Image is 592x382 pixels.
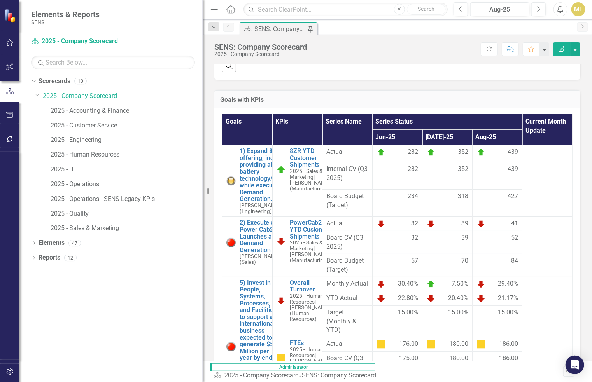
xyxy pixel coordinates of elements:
span: 186.00 [499,354,518,363]
span: 57 [411,256,418,265]
td: Double-Click to Edit [372,291,422,305]
img: On Target [277,165,286,174]
span: Board Budget (Target) [326,256,368,274]
img: On Target [426,148,436,157]
span: 21.17% [498,294,518,303]
td: Double-Click to Edit Right Click for Context Menu [272,145,322,217]
span: 39 [461,234,468,242]
td: Double-Click to Edit [322,277,373,291]
small: [PERSON_NAME] (Manufacturing) [290,168,331,192]
img: Below Target [277,237,286,246]
td: Double-Click to Edit [422,162,473,190]
td: Double-Click to Edit [322,291,373,305]
span: 352 [458,148,468,157]
span: | [314,174,315,180]
span: Elements & Reports [31,10,100,19]
td: Double-Click to Edit [322,352,373,375]
img: At Risk [476,340,486,349]
small: [PERSON_NAME] (Human Resources) [290,293,331,322]
div: 12 [64,255,77,261]
div: 2025 - Company Scorecard [214,51,307,57]
button: Search [407,4,446,15]
span: 2025 - Human Resources [290,346,324,358]
span: 32 [411,234,418,242]
span: 30.40% [398,279,418,289]
span: 15.00% [448,308,468,317]
td: Double-Click to Edit [372,231,422,254]
td: Double-Click to Edit [472,190,522,217]
a: 8ZR YTD Customer Shipments [290,148,331,168]
td: Double-Click to Edit [322,231,373,254]
div: SENS: Company Scorecard [302,372,376,379]
a: 2025 - Operations - SENS Legacy KPIs [51,195,203,204]
button: MF [571,2,585,16]
td: Double-Click to Edit [422,305,473,337]
span: 20.40% [448,294,468,303]
img: On Target [377,148,386,157]
td: Double-Click to Edit Right Click for Context Menu [222,145,273,217]
td: Double-Click to Edit [422,337,473,352]
td: Double-Click to Edit [322,337,373,352]
td: Double-Click to Edit [472,162,522,190]
span: 41 [511,219,518,229]
input: Search Below... [31,56,195,69]
img: Below Target [377,219,386,229]
span: | [314,245,315,251]
a: 2025 - Engineering [51,136,203,145]
img: Yellow: At Risk/Needs Attention [226,176,236,186]
span: 427 [508,192,518,201]
a: 2) Execute on Power Cab2 Launches and Demand Generation [240,219,280,253]
a: 1) Expand 8Z offering, including providing alternate battery technology/supplier, while executing... [240,148,296,202]
span: 2025 - Sales & Marketing [290,168,323,180]
img: Below Target [426,294,436,303]
td: Double-Click to Edit [422,145,473,162]
a: 2025 - Sales & Marketing [51,224,203,233]
span: 84 [511,256,518,265]
span: | [315,298,316,305]
img: Below Target [377,294,386,303]
a: Overall Turnover [290,279,331,293]
td: Double-Click to Edit [322,305,373,337]
span: Board Budget (Target) [326,192,368,210]
td: Double-Click to Edit [322,162,373,190]
img: On Target [476,148,486,157]
img: At Risk [426,340,436,349]
a: 2025 - Quality [51,209,203,218]
span: YTD Actual [326,294,368,303]
img: Below Target [476,219,486,229]
td: Double-Click to Edit [422,217,473,231]
h3: Goals with KPIs [220,96,574,103]
small: [PERSON_NAME] (Human Resources) [290,347,331,376]
span: Actual [326,148,368,157]
td: Double-Click to Edit [522,277,573,337]
td: Double-Click to Edit [422,352,473,375]
span: Board CV (Q3 2025) [326,354,368,372]
span: 15.00% [498,308,518,317]
span: | [315,352,316,358]
small: [PERSON_NAME] (Engineering) [240,202,296,214]
td: Double-Click to Edit [372,277,422,291]
small: [PERSON_NAME] (Sales) [240,253,280,265]
span: 439 [508,148,518,157]
span: 352 [458,165,468,174]
td: Double-Click to Edit [372,217,422,231]
div: Open Intercom Messenger [566,356,584,374]
td: Double-Click to Edit [372,305,422,337]
img: ClearPoint Strategy [4,9,18,23]
td: Double-Click to Edit [472,231,522,254]
td: Double-Click to Edit [472,145,522,162]
span: 32 [411,219,418,229]
img: On Target [426,279,436,289]
td: Double-Click to Edit Right Click for Context Menu [222,217,273,277]
span: 29.40% [498,279,518,289]
span: 439 [508,165,518,174]
span: Monthly Actual [326,279,368,288]
a: Scorecards [39,77,70,86]
img: Below Target [377,279,386,289]
img: Below Target [476,294,486,303]
a: Elements [39,239,65,248]
div: » [214,371,379,380]
td: Double-Click to Edit [472,277,522,291]
td: Double-Click to Edit [422,231,473,254]
img: Red: Critical Issues/Off-Track [226,342,236,351]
